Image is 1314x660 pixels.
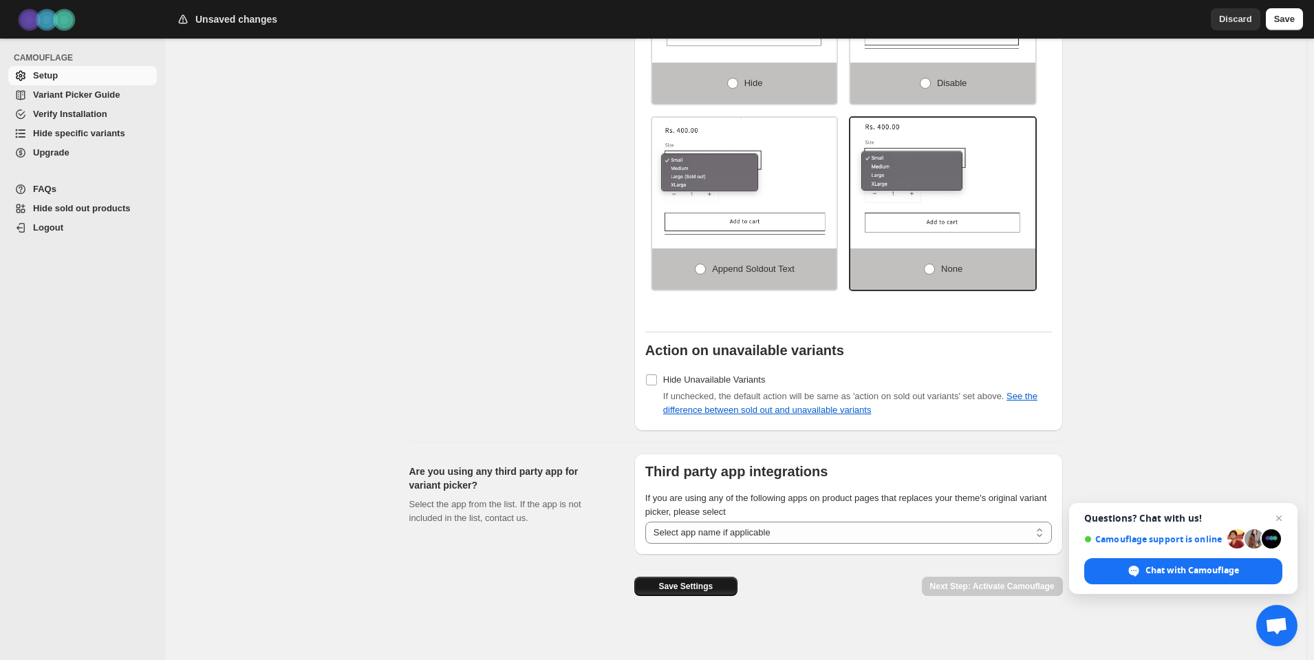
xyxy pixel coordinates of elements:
[663,374,766,385] span: Hide Unavailable Variants
[409,499,581,523] span: Select the app from the list. If the app is not included in the list, contact us.
[8,218,157,237] a: Logout
[8,143,157,162] a: Upgrade
[1084,513,1282,524] span: Questions? Chat with us!
[744,78,763,88] span: Hide
[33,128,125,138] span: Hide specific variants
[409,465,612,492] h2: Are you using any third party app for variant picker?
[33,184,56,194] span: FAQs
[33,147,69,158] span: Upgrade
[195,12,277,26] h2: Unsaved changes
[33,89,120,100] span: Variant Picker Guide
[645,493,1047,517] span: If you are using any of the following apps on product pages that replaces your theme's original v...
[663,391,1037,415] span: If unchecked, the default action will be same as 'action on sold out variants' set above.
[33,203,131,213] span: Hide sold out products
[33,109,107,119] span: Verify Installation
[1256,605,1297,646] a: Open chat
[658,581,713,592] span: Save Settings
[937,78,967,88] span: Disable
[8,66,157,85] a: Setup
[850,118,1035,235] img: None
[33,222,63,233] span: Logout
[8,180,157,199] a: FAQs
[941,264,962,274] span: None
[8,199,157,218] a: Hide sold out products
[645,464,828,479] b: Third party app integrations
[8,105,157,124] a: Verify Installation
[1084,558,1282,584] span: Chat with Camouflage
[8,124,157,143] a: Hide specific variants
[1219,12,1252,26] span: Discard
[14,52,158,63] span: CAMOUFLAGE
[645,343,844,358] b: Action on unavailable variants
[712,264,795,274] span: Append soldout text
[1266,8,1303,30] button: Save
[8,85,157,105] a: Variant Picker Guide
[1274,12,1295,26] span: Save
[33,70,58,81] span: Setup
[1145,564,1239,577] span: Chat with Camouflage
[634,577,737,596] button: Save Settings
[1084,534,1223,544] span: Camouflage support is online
[652,118,837,235] img: Append soldout text
[1211,8,1260,30] button: Discard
